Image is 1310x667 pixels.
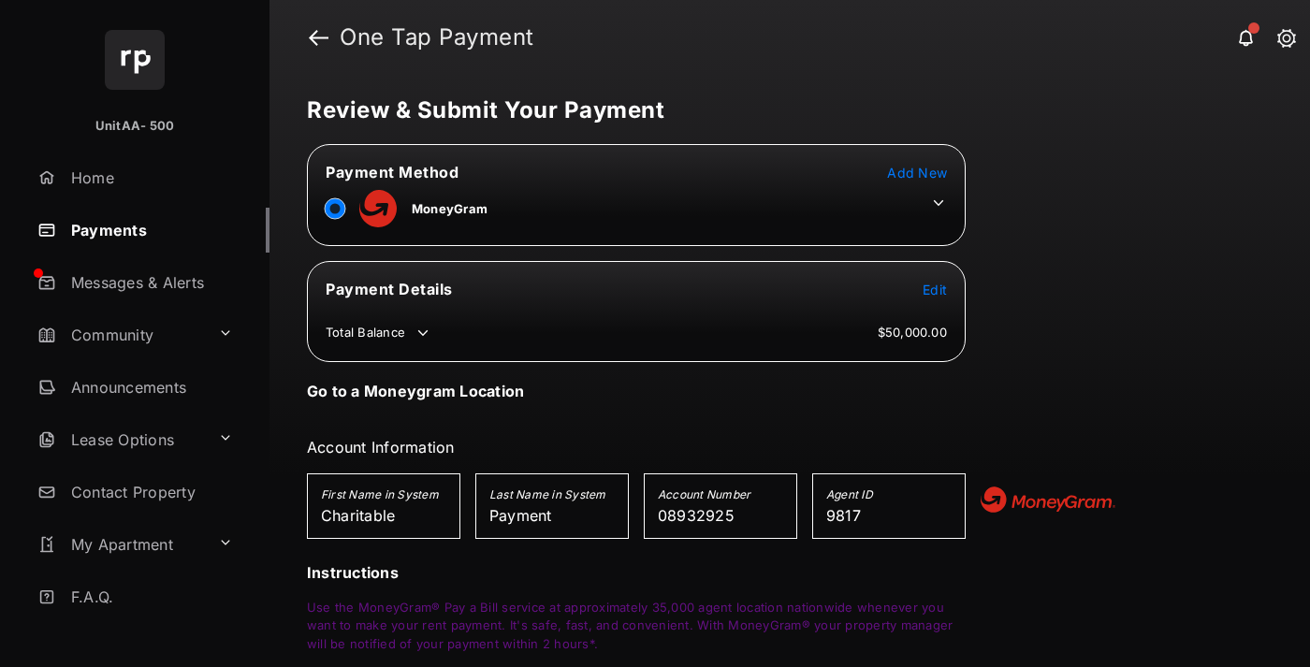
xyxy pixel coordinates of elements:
h5: Account Number [658,487,783,506]
span: Add New [887,165,947,181]
a: Messages & Alerts [30,260,269,305]
button: Add New [887,163,947,181]
span: MoneyGram [412,201,488,216]
a: My Apartment [30,522,211,567]
a: Lease Options [30,417,211,462]
button: Edit [923,280,947,298]
td: $50,000.00 [877,324,948,341]
span: 08932925 [658,506,735,525]
span: Edit [923,282,947,297]
h3: Instructions [307,561,966,584]
p: UnitAA- 500 [95,117,175,136]
span: Payment [489,506,552,525]
td: Total Balance [325,324,432,342]
span: Payment Method [326,163,458,181]
a: Community [30,312,211,357]
span: Charitable [321,506,395,525]
p: Use the MoneyGram® Pay a Bill service at approximately 35,000 agent location nationwide whenever ... [307,599,966,654]
a: Payments [30,208,269,253]
h3: Account Information [307,436,966,458]
strong: One Tap Payment [340,26,534,49]
img: svg+xml;base64,PHN2ZyB4bWxucz0iaHR0cDovL3d3dy53My5vcmcvMjAwMC9zdmciIHdpZHRoPSI2NCIgaGVpZ2h0PSI2NC... [105,30,165,90]
a: Home [30,155,269,200]
a: Announcements [30,365,269,410]
h4: Go to a Moneygram Location [307,382,524,400]
h5: Last Name in System [489,487,615,506]
h5: Review & Submit Your Payment [307,99,1258,122]
span: 9817 [826,506,861,525]
h5: Agent ID [826,487,952,506]
h5: First Name in System [321,487,446,506]
span: Payment Details [326,280,453,298]
a: F.A.Q. [30,574,269,619]
a: Contact Property [30,470,269,515]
